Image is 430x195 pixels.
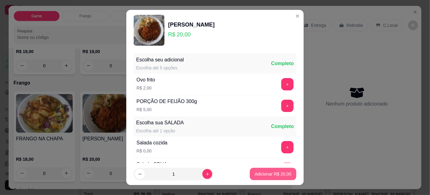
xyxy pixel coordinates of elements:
div: Salada CRUA [136,161,167,168]
button: add [281,141,294,153]
p: R$ 20,00 [168,30,215,39]
div: Salada cozida [136,139,168,147]
p: Adicionar R$ 20,00 [255,171,291,177]
button: Close [293,11,302,21]
div: Escolha até 5 opções [136,65,184,71]
p: R$ 2,00 [136,85,155,91]
div: Completo [271,60,294,67]
button: add [281,78,294,90]
div: PORÇÃO DE FEIJÃO 300g [136,98,197,105]
button: increase-product-quantity [202,169,212,179]
img: product-image [134,15,164,46]
div: Ovo frito [136,76,155,84]
button: Adicionar R$ 20,00 [250,168,296,180]
div: Escolha seu adicional [136,56,184,64]
div: Completo [271,123,294,130]
button: add [281,100,294,112]
div: [PERSON_NAME] [168,20,215,29]
button: add [281,163,294,175]
p: R$ 5,00 [136,106,197,113]
p: R$ 0,00 [136,148,168,154]
div: Escolha sua SALADA [136,119,184,127]
div: Escolha até 1 opção [136,128,184,134]
button: decrease-product-quantity [135,169,145,179]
